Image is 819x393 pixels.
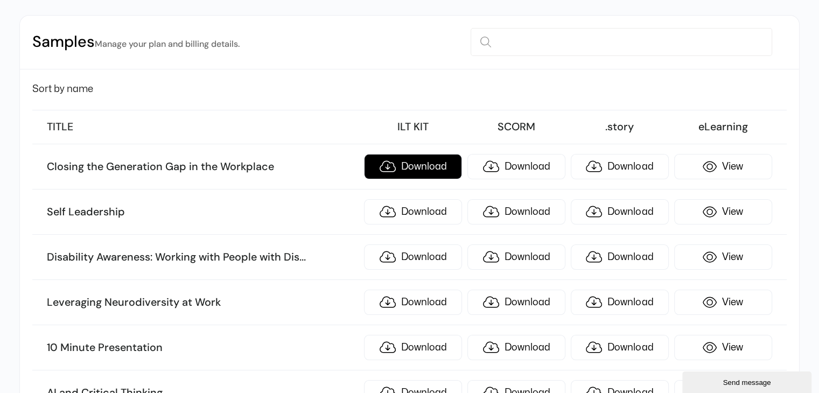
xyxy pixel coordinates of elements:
[467,244,565,270] a: Download
[47,250,359,264] h3: Disability Awareness: Working with People with Dis
[95,38,240,50] small: Manage your plan and billing details.
[32,85,93,94] span: Sort by name
[467,199,565,224] a: Download
[571,244,669,270] a: Download
[47,341,359,355] h3: 10 Minute Presentation
[364,244,462,270] a: Download
[364,335,462,360] a: Download
[47,205,359,219] h3: Self Leadership
[571,335,669,360] a: Download
[47,120,359,134] h3: TITLE
[47,160,359,174] h3: Closing the Generation Gap in the Workplace
[364,199,462,224] a: Download
[674,244,772,270] a: View
[674,120,772,134] h3: eLearning
[467,154,565,179] a: Download
[571,154,669,179] a: Download
[674,154,772,179] a: View
[47,296,359,310] h3: Leveraging Neurodiversity at Work
[467,290,565,315] a: Download
[364,290,462,315] a: Download
[364,120,462,134] h3: ILT KIT
[571,120,669,134] h3: .story
[571,199,669,224] a: Download
[674,199,772,224] a: View
[674,290,772,315] a: View
[299,250,306,264] span: ...
[32,32,240,53] h2: Samples
[674,335,772,360] a: View
[571,290,669,315] a: Download
[682,369,814,393] iframe: chat widget
[467,120,565,134] h3: SCORM
[364,154,462,179] a: Download
[467,335,565,360] a: Download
